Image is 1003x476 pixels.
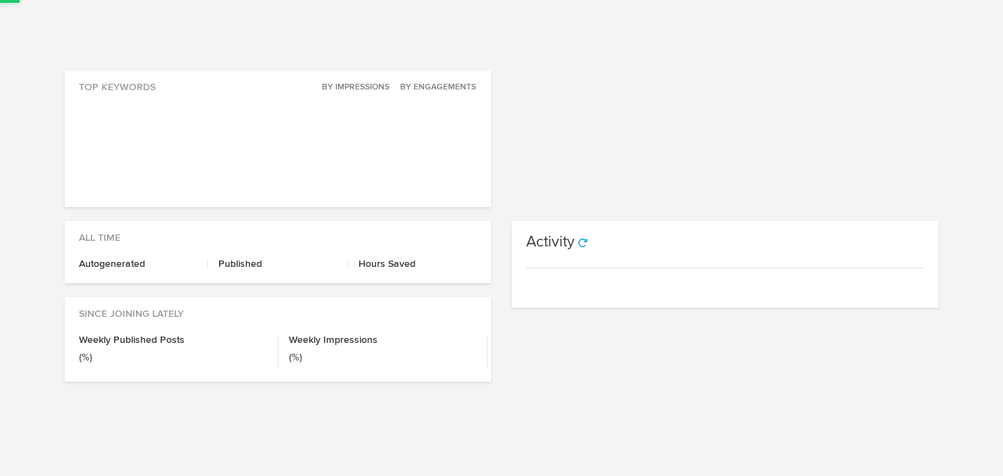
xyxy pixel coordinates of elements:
button: By Engagements [392,80,477,94]
h3: Activity [526,234,575,250]
h4: Weekly Impressions [289,335,477,345]
h4: Autogenerated [79,259,197,269]
div: All Time [65,221,491,245]
small: (%) [289,353,302,363]
div: Since Joining Lately [65,297,491,321]
h4: Weekly Published Posts [79,335,267,345]
h4: Hours Saved [359,259,477,269]
h4: Published [218,259,336,269]
button: By Impressions [314,80,390,94]
small: (%) [79,353,92,363]
div: Top Keywords [65,70,491,94]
